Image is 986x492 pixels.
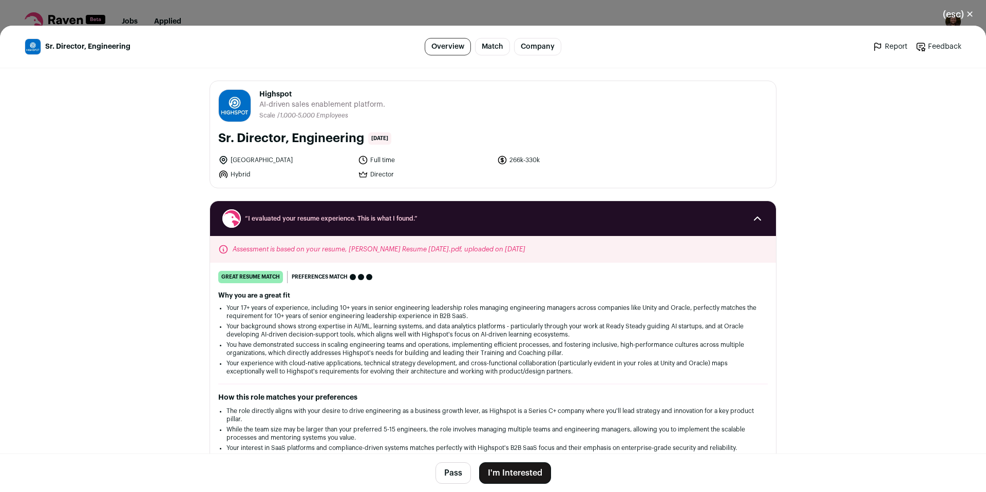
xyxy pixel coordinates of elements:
button: Pass [435,462,471,484]
a: Overview [425,38,471,55]
button: I'm Interested [479,462,551,484]
h1: Sr. Director, Engineering [218,130,364,147]
span: Sr. Director, Engineering [45,42,130,52]
li: [GEOGRAPHIC_DATA] [218,155,352,165]
img: d473db3c751aabefbe432cf8e2f4bbc32bdb2ce025ddc8d73711e7dbe00410c8.jpg [219,90,251,122]
li: / [277,112,348,120]
li: Your interest in SaaS platforms and compliance-driven systems matches perfectly with Highspot's B... [226,444,760,452]
span: Preferences match [292,272,348,282]
li: Hybrid [218,169,352,180]
li: The role directly aligns with your desire to drive engineering as a business growth lever, as Hig... [226,407,760,423]
button: Close modal [931,3,986,26]
a: Report [873,42,907,52]
div: great resume match [218,271,283,283]
li: Your 17+ years of experience, including 10+ years in senior engineering leadership roles managing... [226,304,760,320]
li: Scale [259,112,277,120]
h2: Why you are a great fit [218,291,768,300]
span: AI-driven sales enablement platform. [259,100,385,110]
a: Company [514,38,561,55]
li: Your experience with cloud-native applications, technical strategy development, and cross-functio... [226,359,760,376]
li: Full time [358,155,491,165]
img: d473db3c751aabefbe432cf8e2f4bbc32bdb2ce025ddc8d73711e7dbe00410c8.jpg [25,39,41,54]
a: Match [475,38,510,55]
li: You have demonstrated success in scaling engineering teams and operations, implementing efficient... [226,341,760,357]
h2: How this role matches your preferences [218,392,768,403]
span: [DATE] [368,132,391,145]
li: 266k-330k [497,155,631,165]
span: “I evaluated your resume experience. This is what I found.” [245,214,741,223]
li: Your background shows strong expertise in AI/ML, learning systems, and data analytics platforms -... [226,322,760,339]
span: 1,000-5,000 Employees [280,112,348,119]
a: Feedback [916,42,961,52]
span: Highspot [259,89,385,100]
div: Assessment is based on your resume, [PERSON_NAME] Resume [DATE].pdf, uploaded on [DATE] [210,236,776,263]
li: Director [358,169,491,180]
li: While the team size may be larger than your preferred 5-15 engineers, the role involves managing ... [226,425,760,442]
